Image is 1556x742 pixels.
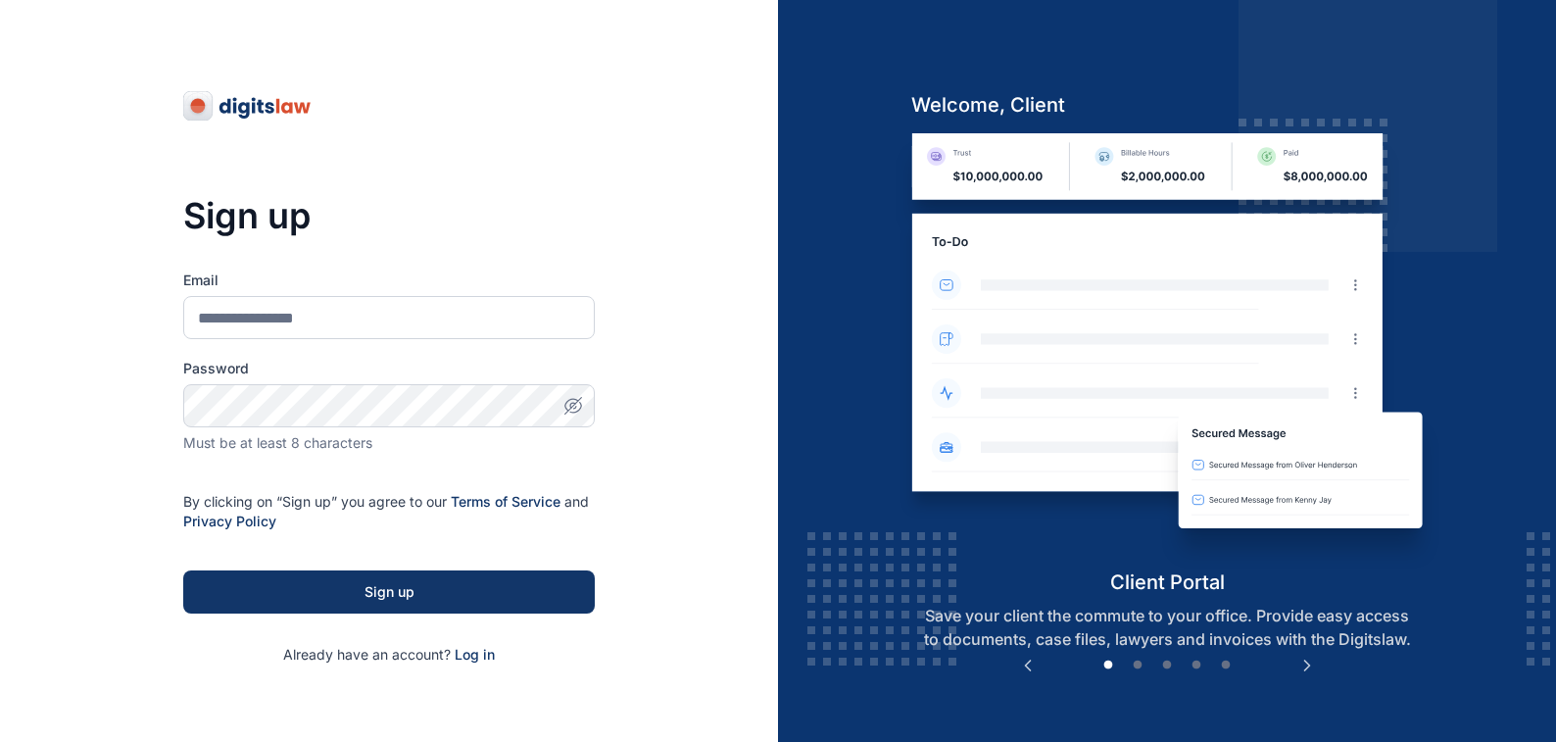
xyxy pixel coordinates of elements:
div: Sign up [215,582,563,602]
div: Must be at least 8 characters [183,433,595,453]
a: Log in [455,646,495,663]
a: Privacy Policy [183,513,276,529]
h5: client portal [896,569,1439,596]
button: Previous [1018,656,1038,675]
p: Save your client the commute to your office. Provide easy access to documents, case files, lawyer... [896,604,1439,651]
button: 3 [1157,656,1177,675]
a: Terms of Service [451,493,560,510]
img: client-portal [896,133,1439,568]
h3: Sign up [183,196,595,235]
button: Next [1297,656,1317,675]
button: 5 [1216,656,1236,675]
h5: welcome, client [896,91,1439,119]
img: digitslaw-logo [183,90,313,122]
button: 4 [1187,656,1206,675]
button: 1 [1098,656,1118,675]
label: Password [183,359,595,378]
button: Sign up [183,570,595,614]
p: By clicking on “Sign up” you agree to our and [183,492,595,531]
button: 2 [1128,656,1147,675]
label: Email [183,271,595,290]
p: Already have an account? [183,645,595,665]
